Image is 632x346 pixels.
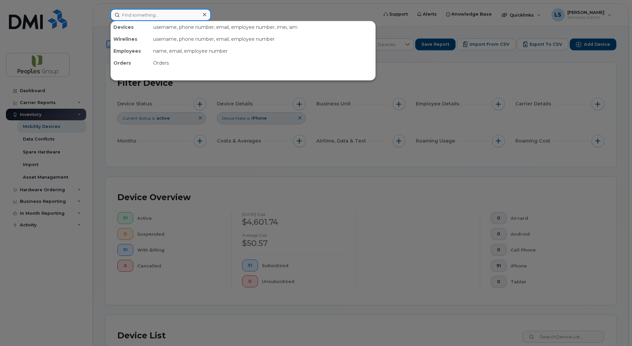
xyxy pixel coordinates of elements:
div: Wirelines [111,33,151,45]
div: Orders [151,57,375,69]
div: Devices [111,21,151,33]
div: username, phone number, email, employee number [151,33,375,45]
div: username, phone number, email, employee number, imei, sim [151,21,375,33]
div: name, email, employee number [151,45,375,57]
div: Orders [111,57,151,69]
div: Employees [111,45,151,57]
